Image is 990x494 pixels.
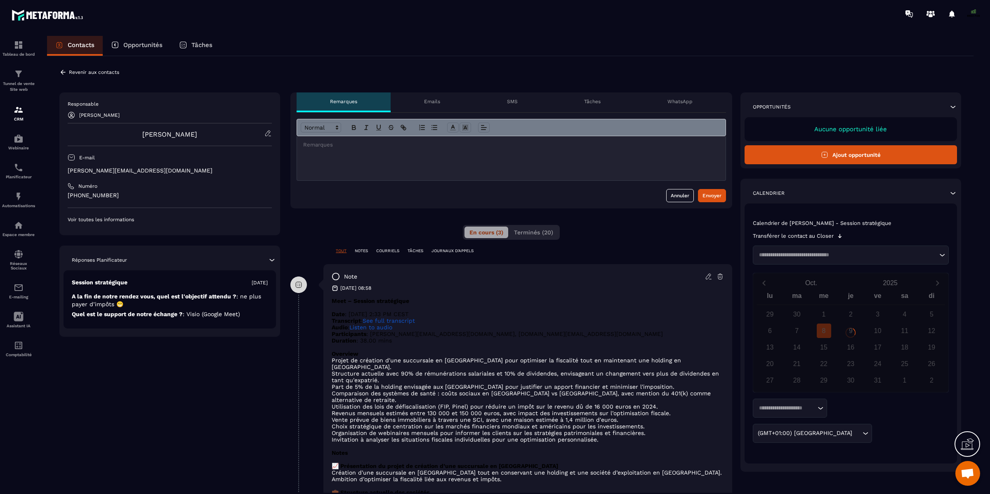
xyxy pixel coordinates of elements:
[332,469,722,476] span: Création d'une succursale en [GEOGRAPHIC_DATA] tout en conservant une holding et une société d’ex...
[2,185,35,214] a: automationsautomationsAutomatisations
[2,99,35,128] a: formationformationCRM
[2,203,35,208] p: Automatisations
[332,476,502,482] span: Ambition d’optimiser la fiscalité liée aux revenus et impôts.
[14,69,24,79] img: formation
[2,63,35,99] a: formationformationTunnel de vente Site web
[431,248,474,254] p: JOURNAUX D'APPELS
[753,104,791,110] p: Opportunités
[366,331,663,337] span: : [PERSON_NAME][EMAIL_ADDRESS][DOMAIN_NAME], [DOMAIN_NAME][EMAIL_ADDRESS][DOMAIN_NAME]
[47,36,103,56] a: Contacts
[72,257,127,263] p: Réponses Planificateur
[753,233,834,239] p: Transférer le contact au Closer
[698,189,726,202] button: Envoyer
[332,416,618,423] span: Vente prévue de biens immobiliers à travers une SCI, avec une maison estimée à 1,4 million d'euros.
[68,101,272,107] p: Responsable
[464,227,508,238] button: En cours (3)
[2,305,35,334] a: Assistant IA
[330,98,357,105] p: Remarques
[332,449,348,456] strong: Notes
[191,41,212,49] p: Tâches
[469,229,503,236] span: En cours (3)
[2,175,35,179] p: Planificateur
[332,311,345,317] strong: Date
[332,317,361,324] strong: Transcript
[753,125,949,133] p: Aucune opportunité liée
[332,350,358,357] strong: Overview
[2,277,35,305] a: emailemailE-mailing
[756,251,937,259] input: Search for option
[2,261,35,270] p: Réseaux Sociaux
[72,279,127,286] p: Session stratégique
[2,324,35,328] p: Assistant IA
[12,7,86,23] img: logo
[2,146,35,150] p: Webinaire
[14,40,24,50] img: formation
[702,191,721,200] div: Envoyer
[584,98,601,105] p: Tâches
[2,334,35,363] a: accountantaccountantComptabilité
[332,298,409,304] strong: Meet – Session stratégique
[68,41,94,49] p: Contacts
[332,383,674,390] span: Part de 5% de la holding envisagée aux [GEOGRAPHIC_DATA] pour justifier un apport financier et mi...
[123,41,163,49] p: Opportunités
[332,423,645,430] span: Choix stratégique de centration sur les marchés financiers mondiaux et américains pour les invest...
[183,311,240,317] span: : Visio (Google Meet)
[78,183,97,189] p: Numéro
[753,424,872,443] div: Search for option
[2,117,35,121] p: CRM
[753,399,827,418] div: Search for option
[14,191,24,201] img: automations
[332,463,558,469] strong: 📈 Présentation du projet de création d’une succursale en [GEOGRAPHIC_DATA]
[69,69,119,75] p: Revenir aux contacts
[2,295,35,299] p: E-mailing
[332,370,719,383] span: Structure actuelle avec 90% de rémunérations salariales et 10% de dividendes, envisageant un chan...
[2,34,35,63] a: formationformationTableau de bord
[332,324,348,331] strong: Audio
[332,430,646,436] span: Organisation de webinaires mensuels pour informer les clients sur les stratégies patrimoniales et...
[753,190,785,196] p: Calendrier
[79,154,95,161] p: E-mail
[2,81,35,92] p: Tunnel de vente Site web
[955,461,980,486] div: Ouvrir le chat
[349,324,392,331] a: Listen to audio
[332,337,356,344] strong: Duration
[14,163,24,173] img: scheduler
[514,229,553,236] span: Terminés (20)
[332,331,366,337] strong: Participants
[14,105,24,115] img: formation
[332,436,599,443] span: Invitation à analyser les situations fiscales individuelles pour une optimisation personnalisée.
[376,248,399,254] p: COURRIELS
[14,249,24,259] img: social-network
[332,357,681,370] span: Projet de création d'une succursale en [GEOGRAPHIC_DATA] pour optimiser la fiscalité tout en main...
[667,98,693,105] p: WhatsApp
[14,134,24,144] img: automations
[356,337,392,344] span: : 38.00 mins
[252,279,268,286] p: [DATE]
[332,390,711,403] span: Comparaison des systèmes de santé : coûts sociaux en [GEOGRAPHIC_DATA] vs [GEOGRAPHIC_DATA], avec...
[2,156,35,185] a: schedulerschedulerPlanificateur
[72,310,268,318] p: Quel est le support de notre échange ?
[340,285,371,291] p: [DATE] 08:58
[336,248,346,254] p: TOUT
[332,410,671,416] span: Revenus mensuels estimés entre 130 000 et 150 000 euros, avec impact des investissements sur l’op...
[2,128,35,156] a: automationsautomationsWebinaire
[756,429,854,438] span: (GMT+01:00) [GEOGRAPHIC_DATA]
[854,429,860,438] input: Search for option
[171,36,221,56] a: Tâches
[753,220,949,227] p: Calendrier de [PERSON_NAME] - Session stratégique
[14,283,24,293] img: email
[408,248,423,254] p: TÂCHES
[348,324,349,331] span: :
[507,98,518,105] p: SMS
[68,191,272,199] p: [PHONE_NUMBER]
[2,352,35,357] p: Comptabilité
[103,36,171,56] a: Opportunités
[72,293,268,308] p: A la fin de notre rendez vous, quel est l'objectif attendu ?
[363,317,415,324] a: See full transcript
[142,130,197,138] a: [PERSON_NAME]
[14,340,24,350] img: accountant
[68,167,272,175] p: [PERSON_NAME][EMAIL_ADDRESS][DOMAIN_NAME]
[332,403,658,410] span: Utilisation des lois de défiscalisation (FIP, Pinel) pour réduire un impôt sur le revenu dû de 16...
[745,145,957,164] button: Ajout opportunité
[424,98,440,105] p: Emails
